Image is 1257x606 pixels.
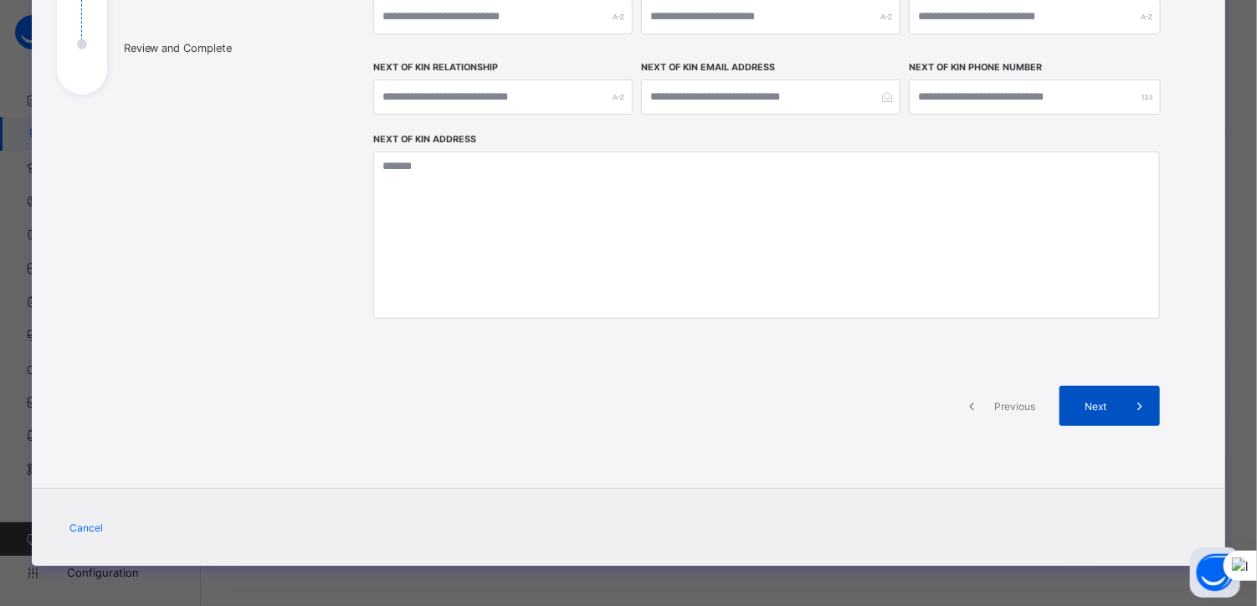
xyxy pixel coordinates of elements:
[1190,547,1240,598] button: Open asap
[373,62,498,73] label: Next of Kin Relationship
[909,62,1042,73] label: Next of Kin Phone Number
[1072,400,1120,413] span: Next
[641,62,775,73] label: Next of Kin Email Address
[373,134,476,145] label: Next of Kin Address
[992,400,1038,413] span: Previous
[69,521,103,534] span: Cancel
